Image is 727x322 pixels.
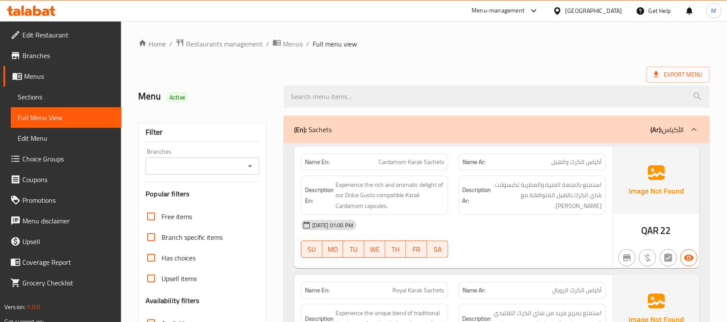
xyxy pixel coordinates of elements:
img: Ae5nvW7+0k+MAAAAAElFTkSuQmCC [613,147,699,214]
li: / [169,39,172,49]
span: Edit Menu [18,133,115,143]
button: Not branch specific item [618,249,636,266]
a: Menus [273,38,303,50]
button: SU [301,241,323,258]
div: Filter [146,123,259,142]
span: SU [305,243,319,256]
h2: Menu [138,90,273,103]
button: Not has choices [660,249,677,266]
span: Choice Groups [22,154,115,164]
span: Edit Restaurant [22,30,115,40]
strong: Name Ar: [463,286,486,295]
a: Coupons [3,169,121,190]
span: TH [389,243,403,256]
button: WE [364,241,385,258]
a: Edit Menu [11,128,121,149]
span: Version: [4,301,25,313]
span: Export Menu [647,67,710,83]
a: Coverage Report [3,252,121,272]
span: Restaurants management [186,39,263,49]
a: Choice Groups [3,149,121,169]
button: Open [244,160,256,172]
span: Menu disclaimer [22,216,115,226]
span: Experience the rich and aromatic delight of our Dolce Gusto compatible Karak Cardamom capsules. [336,180,444,211]
span: Branches [22,50,115,61]
span: Active [166,93,189,102]
button: SA [427,241,448,258]
a: Home [138,39,166,49]
strong: Name En: [305,286,329,295]
button: MO [323,241,344,258]
a: Menu disclaimer [3,211,121,231]
span: QAR [642,222,659,239]
b: (En): [294,123,307,136]
span: WE [368,243,382,256]
span: Full menu view [313,39,357,49]
div: Active [166,92,189,102]
span: Grocery Checklist [22,278,115,288]
span: Menus [24,71,115,81]
span: Royal Karak Sachets [392,286,444,295]
a: Edit Restaurant [3,25,121,45]
a: Branches [3,45,121,66]
li: / [266,39,269,49]
li: / [306,39,309,49]
span: Coupons [22,174,115,185]
a: Full Menu View [11,107,121,128]
strong: Name En: [305,158,329,167]
span: Upsell [22,236,115,247]
a: Restaurants management [176,38,263,50]
a: Sections [11,87,121,107]
div: [GEOGRAPHIC_DATA] [565,6,622,15]
strong: Description En: [305,185,334,206]
input: search [284,86,710,108]
span: Full Menu View [18,112,115,123]
span: Promotions [22,195,115,205]
b: (Ar): [651,123,662,136]
a: Menus [3,66,121,87]
span: MO [326,243,340,256]
a: Upsell [3,231,121,252]
h3: Popular filters [146,189,259,199]
p: الأكياس [651,124,684,135]
span: Branch specific items [162,232,223,242]
strong: Description Ar: [463,185,491,206]
span: Export Menu [654,69,703,80]
div: Menu-management [472,6,525,16]
span: استمتع بالمتعة الغنية والعطرية لكبسولات شاي الكرك بالهيل المتوافقة مع دولتشي جوستو. [493,180,602,211]
span: [DATE] 01:00 PM [309,221,357,229]
button: TU [343,241,364,258]
span: Free items [162,211,192,222]
span: 1.0.0 [27,301,40,313]
button: TH [385,241,407,258]
a: Promotions [3,190,121,211]
button: Purchased item [639,249,656,266]
strong: Name Ar: [463,158,486,167]
button: FR [406,241,427,258]
span: Cardamom Karak Sachets [379,158,444,167]
span: FR [410,243,424,256]
span: M [711,6,717,15]
h3: Availability filters [146,296,199,306]
a: Grocery Checklist [3,272,121,293]
button: Available [680,249,698,266]
span: أكياس الكرك الرويال [553,286,602,295]
span: TU [347,243,361,256]
span: Upsell items [162,273,197,284]
span: Menus [283,39,303,49]
span: 22 [661,222,671,239]
nav: breadcrumb [138,38,710,50]
div: (En): Sachets(Ar):الأكياس [284,116,710,143]
span: Sections [18,92,115,102]
p: Sachets [294,124,332,135]
span: أكياس الكرك والهيل [552,158,602,167]
span: Coverage Report [22,257,115,267]
span: SA [431,243,445,256]
span: Has choices [162,253,196,263]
